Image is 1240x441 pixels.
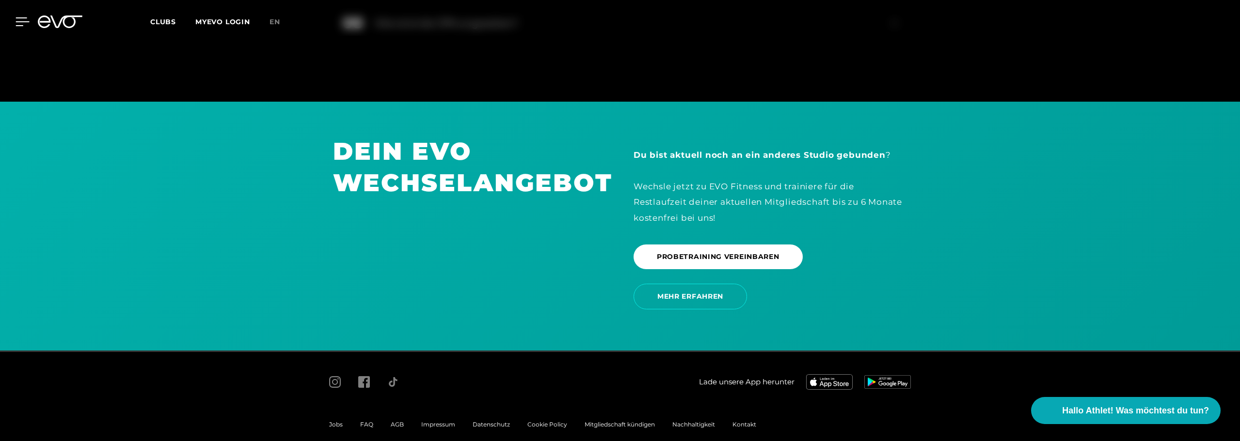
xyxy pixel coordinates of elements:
[699,377,795,388] span: Lade unsere App herunter
[333,136,606,198] h1: DEIN EVO WECHSELANGEBOT
[421,421,455,428] a: Impressum
[360,421,373,428] a: FAQ
[329,421,343,428] a: Jobs
[634,147,907,225] div: ? Wechsle jetzt zu EVO Fitness und trainiere für die Restlaufzeit deiner aktuellen Mitgliedschaft...
[527,421,567,428] a: Cookie Policy
[1062,404,1209,417] span: Hallo Athlet! Was möchtest du tun?
[150,17,176,26] span: Clubs
[672,421,715,428] a: Nachhaltigkeit
[657,291,723,302] span: MEHR ERFAHREN
[634,237,807,276] a: PROBETRAINING VEREINBAREN
[270,17,280,26] span: en
[864,375,911,389] img: evofitness app
[150,17,195,26] a: Clubs
[270,16,292,28] a: en
[391,421,404,428] a: AGB
[473,421,510,428] a: Datenschutz
[195,17,250,26] a: MYEVO LOGIN
[1031,397,1221,424] button: Hallo Athlet! Was möchtest du tun?
[585,421,655,428] a: Mitgliedschaft kündigen
[634,150,886,160] strong: Du bist aktuell noch an ein anderes Studio gebunden
[732,421,756,428] a: Kontakt
[657,252,779,262] span: PROBETRAINING VEREINBAREN
[634,276,751,317] a: MEHR ERFAHREN
[806,374,853,390] img: evofitness app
